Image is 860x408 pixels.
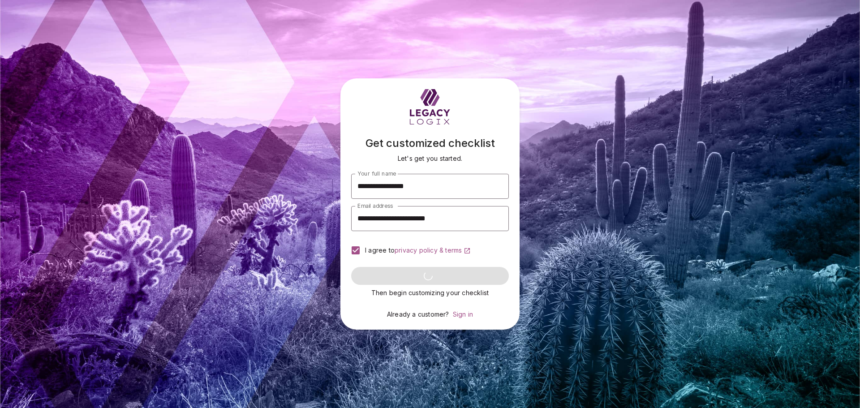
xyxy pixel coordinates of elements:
span: Then begin customizing your checklist [371,289,489,296]
span: Let's get you started. [398,155,462,162]
span: Email address [357,202,393,209]
span: Get customized checklist [365,137,495,150]
a: privacy policy & terms [395,246,471,254]
a: Sign in [453,310,473,318]
span: privacy policy & terms [395,246,462,254]
span: I agree to [365,246,395,254]
span: Already a customer? [387,310,449,318]
span: Your full name [357,170,396,177]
